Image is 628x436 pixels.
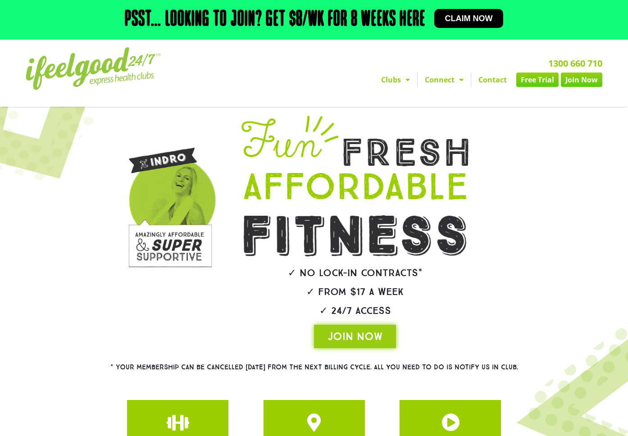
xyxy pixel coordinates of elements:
span: Claim now [445,14,493,23]
a: Connect [418,73,471,87]
h2: * Your membership can be cancelled [DATE] from the next billing cycle. All you need to do is noti... [77,364,551,371]
h2: ✓ From $17 a week [216,287,494,297]
a: Join Now [561,73,602,87]
a: Contact [471,73,514,87]
a: JOIN ONE OF OUR CLUBS [441,413,460,431]
a: Free Trial [516,73,559,87]
a: JOIN ONE OF OUR CLUBS [169,413,187,431]
a: JOIN NOW [314,325,396,348]
a: JOIN ONE OF OUR CLUBS [305,413,323,431]
a: 1300 660 710 [548,57,602,69]
a: Clubs [374,73,417,87]
nav: Menu [231,73,602,87]
h2: ✓ No lock-in contracts* [216,268,494,278]
span: JOIN NOW [328,329,382,344]
a: Claim now [434,9,504,28]
h2: Psst… Looking to join? Get $8/wk for 8 weeks here [125,9,425,31]
h2: ✓ 24/7 Access [216,306,494,316]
